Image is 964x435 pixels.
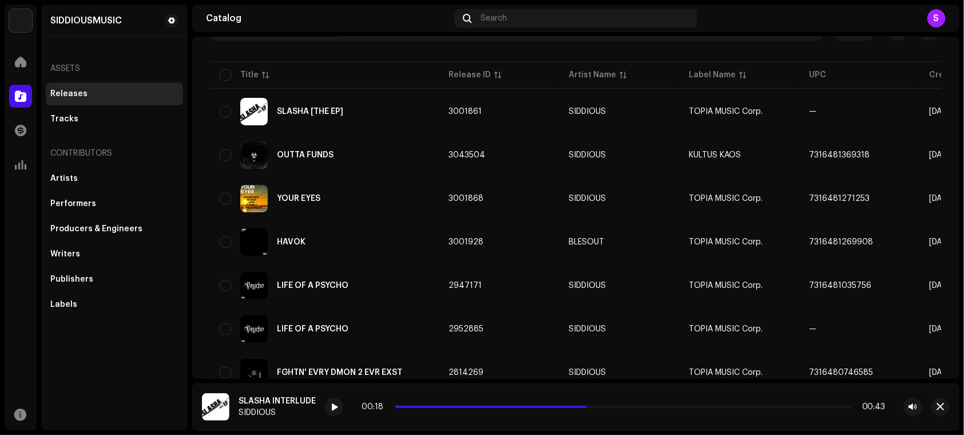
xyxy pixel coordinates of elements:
div: LIFE OF A PSYCHO [277,282,348,290]
span: TOPIA MUSIC Corp. [689,195,763,203]
div: Release ID [449,69,491,81]
div: Artists [50,174,78,183]
div: Producers & Engineers [50,224,142,234]
span: 2814269 [449,369,483,377]
div: SIDDIOUS [569,195,606,203]
span: 3001868 [449,195,483,203]
div: YOUR EYES [277,195,320,203]
span: — [809,325,816,333]
span: SIDDIOUS [569,282,671,290]
div: BLESOUT [569,238,604,246]
div: SIDDIOUS [569,108,606,116]
img: 8f5a575f-f512-4808-b6bf-cfcb3b61e1da [240,185,268,212]
div: SIDDIOUS [569,369,606,377]
span: Sep 9, 2025 [929,108,953,116]
span: SIDDIOUS [569,151,671,159]
span: KULTUS KAOS [689,151,741,159]
span: — [809,108,816,116]
span: 3043504 [449,151,485,159]
span: Sep 9, 2025 [929,238,953,246]
div: FGHTN' EVRY DMON 2 EVR EXST [277,369,402,377]
span: TOPIA MUSIC Corp. [689,325,763,333]
img: 190830b2-3b53-4b0d-992c-d3620458de1d [9,9,32,32]
span: SIDDIOUS [569,325,671,333]
div: SLASHA [THE EP] [277,108,343,116]
span: SIDDIOUS [569,195,671,203]
div: HAVOK [277,238,306,246]
re-m-nav-item: Artists [46,167,183,190]
div: Labels [50,300,77,309]
span: 3001928 [449,238,483,246]
re-m-nav-item: Performers [46,192,183,215]
div: Catalog [206,14,450,23]
span: 7316481269908 [809,238,873,246]
img: 5544d1c9-874e-4fca-9af3-bf18a424bdfc [240,98,268,125]
div: Tracks [50,114,78,124]
div: 00:18 [362,402,391,412]
img: 22a4d105-5822-4840-879c-83b9d24eefc5 [240,228,268,256]
div: 00:43 [856,402,886,412]
div: SIDDIOUS [569,325,606,333]
span: 2952885 [449,325,483,333]
span: Search [481,14,507,23]
span: SIDDIOUS [569,108,671,116]
div: SLASHA INTERLUDE [239,397,316,406]
span: TOPIA MUSIC Corp. [689,369,763,377]
span: 7316481035756 [809,282,871,290]
div: S [927,9,946,27]
span: Oct 3, 2025 [929,151,953,159]
span: TOPIA MUSIC Corp. [689,108,763,116]
re-m-nav-item: Producers & Engineers [46,217,183,240]
re-a-nav-header: Assets [46,55,183,82]
div: Artist Name [569,69,616,81]
div: LIFE OF A PSYCHO [277,325,348,333]
div: Performers [50,199,96,208]
div: Releases [50,89,88,98]
div: Label Name [689,69,736,81]
re-m-nav-item: Tracks [46,108,183,130]
div: Publishers [50,275,93,284]
div: SIDDIOUS [569,151,606,159]
div: OUTTA FUNDS [277,151,334,159]
img: 445e454a-f05a-4a75-a003-b44a49a4f602 [240,272,268,299]
div: SIDDIOUS [239,408,316,417]
span: BLESOUT [569,238,671,246]
span: 7316480746585 [809,369,873,377]
span: Jul 15, 2025 [929,282,953,290]
div: Writers [50,250,80,259]
div: SIDDIOUS [569,282,606,290]
span: 7316481271253 [809,195,870,203]
img: 0f40a261-f94e-4885-a796-69826a02fa64 [240,315,268,343]
div: Title [240,69,259,81]
re-m-nav-item: Labels [46,293,183,316]
span: May 23, 2025 [929,369,953,377]
span: Jul 18, 2025 [929,325,953,333]
span: 2947171 [449,282,482,290]
span: 3001861 [449,108,482,116]
img: 02bff58f-0d8c-4869-83cb-7e5c10224e0a [240,359,268,386]
span: 7316481369318 [809,151,870,159]
span: SIDDIOUS [569,369,671,377]
re-m-nav-item: Writers [46,243,183,266]
span: TOPIA MUSIC Corp. [689,282,763,290]
re-a-nav-header: Contributors [46,140,183,167]
img: 5544d1c9-874e-4fca-9af3-bf18a424bdfc [202,393,229,421]
span: TOPIA MUSIC Corp. [689,238,763,246]
div: SIDDIOUSMUSIC [50,16,122,25]
re-m-nav-item: Releases [46,82,183,105]
span: Sep 9, 2025 [929,195,953,203]
re-m-nav-item: Publishers [46,268,183,291]
img: d9b46365-82ef-4ae3-b675-360a78a2e04c [240,141,268,169]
